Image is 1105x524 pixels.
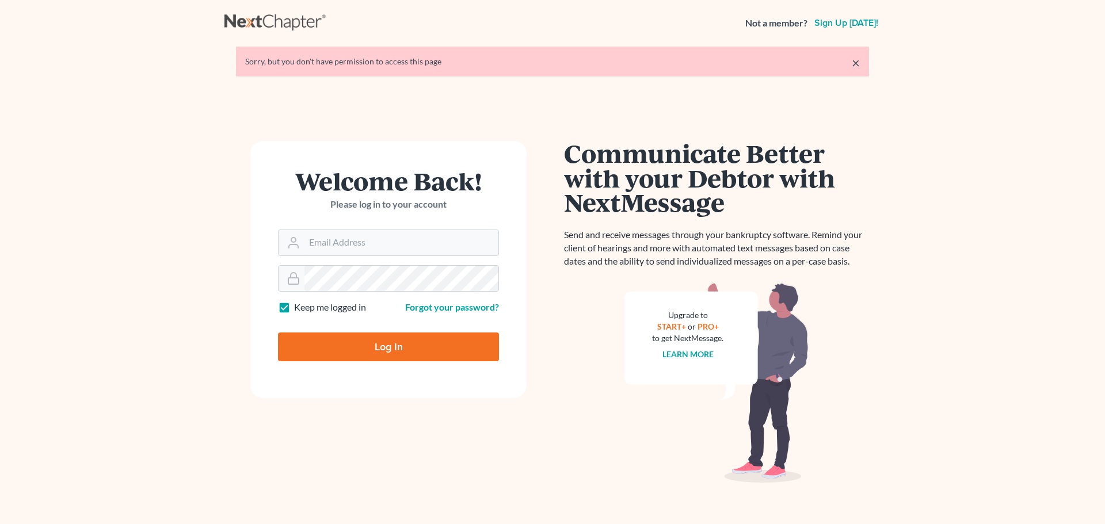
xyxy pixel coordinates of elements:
span: or [688,322,696,331]
h1: Welcome Back! [278,169,499,193]
strong: Not a member? [745,17,807,30]
input: Email Address [304,230,498,255]
div: Sorry, but you don't have permission to access this page [245,56,860,67]
label: Keep me logged in [294,301,366,314]
a: START+ [657,322,686,331]
img: nextmessage_bg-59042aed3d76b12b5cd301f8e5b87938c9018125f34e5fa2b7a6b67550977c72.svg [624,282,809,483]
a: Forgot your password? [405,301,499,312]
div: Upgrade to [652,309,723,321]
input: Log In [278,332,499,361]
a: × [852,56,860,70]
p: Send and receive messages through your bankruptcy software. Remind your client of hearings and mo... [564,228,869,268]
a: Sign up [DATE]! [812,18,881,28]
a: PRO+ [698,322,719,331]
h1: Communicate Better with your Debtor with NextMessage [564,141,869,215]
div: to get NextMessage. [652,332,723,344]
p: Please log in to your account [278,198,499,211]
a: Learn more [662,349,714,359]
